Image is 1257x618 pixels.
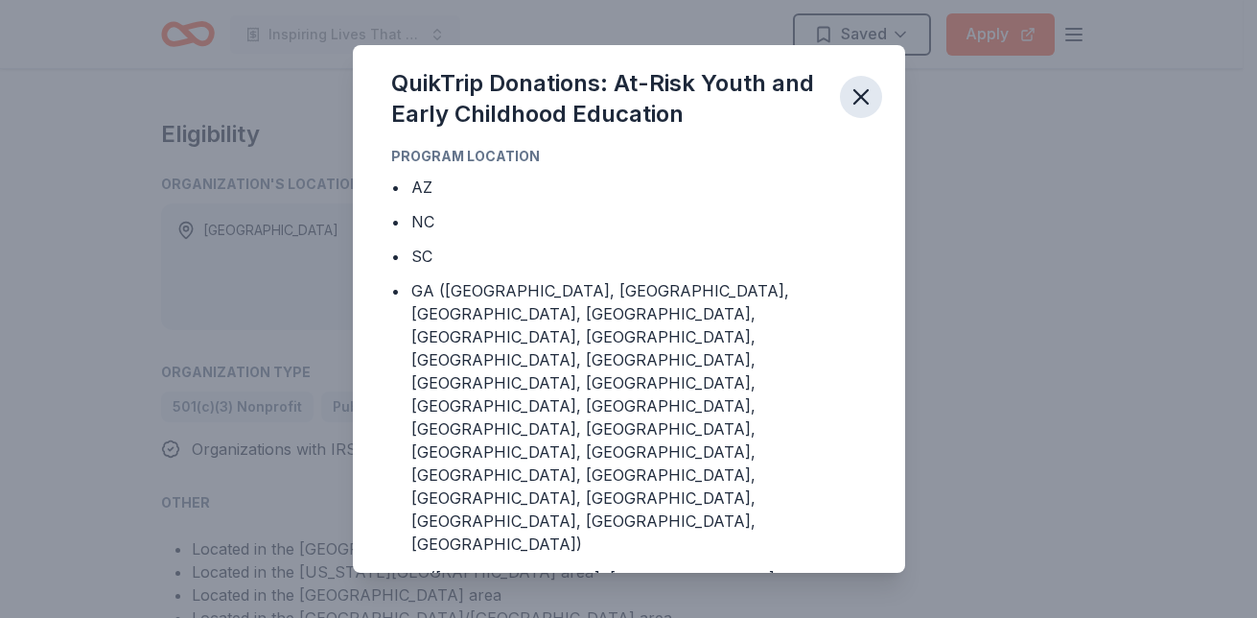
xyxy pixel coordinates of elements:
div: SC [411,245,432,268]
div: • [391,210,400,233]
div: QuikTrip Donations: At-Risk Youth and Early Childhood Education [391,68,825,130]
div: • [391,245,400,268]
div: • [391,567,400,590]
div: GA ([GEOGRAPHIC_DATA], [GEOGRAPHIC_DATA], [GEOGRAPHIC_DATA], [GEOGRAPHIC_DATA], [GEOGRAPHIC_DATA]... [411,279,867,556]
div: • [391,176,400,199]
div: Program Location [391,145,867,168]
div: • [391,279,400,302]
div: AZ [411,176,432,199]
div: NC [411,210,434,233]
